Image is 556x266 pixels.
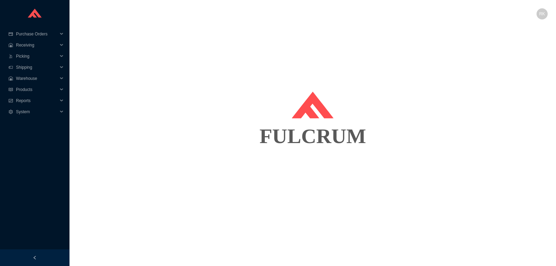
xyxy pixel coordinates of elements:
[8,99,13,103] span: fund
[16,73,58,84] span: Warehouse
[78,119,548,153] div: FULCRUM
[8,32,13,36] span: credit-card
[33,256,37,260] span: left
[8,110,13,114] span: setting
[16,51,58,62] span: Picking
[8,88,13,92] span: read
[16,84,58,95] span: Products
[16,106,58,117] span: System
[16,28,58,40] span: Purchase Orders
[16,62,58,73] span: Shipping
[16,40,58,51] span: Receiving
[16,95,58,106] span: Reports
[539,8,545,19] span: RK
